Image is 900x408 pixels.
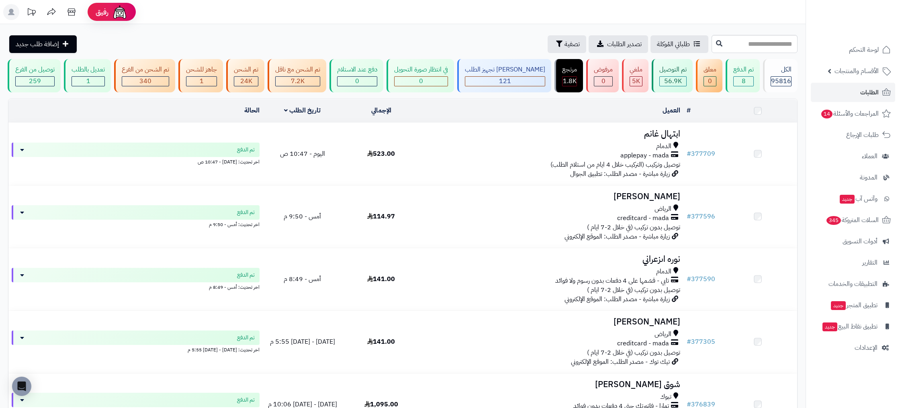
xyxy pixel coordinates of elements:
a: [PERSON_NAME] تجهيز الطلب 121 [456,59,553,92]
span: التطبيقات والخدمات [828,278,877,290]
span: 1 [86,76,90,86]
div: جاهز للشحن [186,65,217,74]
span: # [687,149,691,159]
span: تطبيق المتجر [830,300,877,311]
h3: [PERSON_NAME] [424,192,680,201]
span: توصيل وتركيب (التركيب خلال 4 ايام من استلام الطلب) [550,160,680,169]
span: لوحة التحكم [849,44,879,55]
div: 0 [337,77,377,86]
span: الدمام [656,267,671,276]
span: تصدير الطلبات [607,39,642,49]
a: جاهز للشحن 1 [177,59,225,92]
a: العميل [663,106,680,115]
span: تم الدفع [237,334,255,342]
span: 345 [826,216,841,225]
span: أدوات التسويق [843,236,877,247]
span: توصيل بدون تركيب (في خلال 2-7 ايام ) [587,222,680,232]
div: في انتظار صورة التحويل [394,65,448,74]
span: 14 [821,110,832,118]
div: اخر تحديث: [DATE] - 10:47 ص [12,157,260,165]
div: مرتجع [562,65,577,74]
span: زيارة مباشرة - مصدر الطلب: الموقع الإلكتروني [565,294,670,304]
span: تم الدفع [237,208,255,216]
span: جديد [822,322,837,331]
span: تابي - قسّمها على 4 دفعات بدون رسوم ولا فوائد [555,276,669,286]
a: تطبيق نقاط البيعجديد [811,317,895,336]
span: # [687,212,691,221]
div: توصيل من الفرع [15,65,55,74]
span: أمس - 9:50 م [284,212,321,221]
div: 1 [72,77,104,86]
a: مرفوض 0 [585,59,620,92]
div: معلق [704,65,716,74]
a: طلبات الإرجاع [811,125,895,145]
span: زيارة مباشرة - مصدر الطلب: تطبيق الجوال [570,169,670,179]
a: وآتس آبجديد [811,189,895,208]
span: الدمام [656,142,671,151]
button: تصفية [548,35,586,53]
span: 1.8K [563,76,577,86]
span: # [687,337,691,347]
div: [PERSON_NAME] تجهيز الطلب [465,65,545,74]
span: 24K [240,76,252,86]
h3: [PERSON_NAME] [424,317,680,326]
h3: ابتهال غانم [424,129,680,139]
a: تم الشحن من الفرع 340 [112,59,177,92]
span: المراجعات والأسئلة [820,108,879,119]
span: [DATE] - [DATE] 5:55 م [270,337,335,347]
span: creditcard - mada [617,339,669,348]
div: 24044 [234,77,258,86]
span: المدونة [860,172,877,183]
a: #377709 [687,149,715,159]
div: تم الشحن من الفرع [122,65,169,74]
a: تحديثات المنصة [21,4,41,22]
div: 0 [395,77,448,86]
span: الإعدادات [855,342,877,353]
a: الحالة [244,106,260,115]
div: 7222 [276,77,320,86]
div: 56868 [660,77,686,86]
span: 95816 [771,76,791,86]
a: توصيل من الفرع 259 [6,59,62,92]
span: تم الدفع [237,396,255,404]
span: 523.00 [367,149,395,159]
span: تم الدفع [237,146,255,154]
a: تعديل بالطلب 1 [62,59,112,92]
span: 56.9K [664,76,682,86]
span: تم الدفع [237,271,255,279]
div: 340 [122,77,169,86]
span: 5K [632,76,640,86]
h3: نوره اىزعراني [424,255,680,264]
a: دفع عند الاستلام 0 [328,59,385,92]
span: 114.97 [367,212,395,221]
span: السلات المتروكة [826,214,879,226]
span: 121 [499,76,511,86]
span: الرياض [655,204,671,214]
span: توصيل بدون تركيب (في خلال 2-7 ايام ) [587,348,680,357]
span: 0 [355,76,359,86]
a: طلباتي المُوكلة [650,35,708,53]
div: تم الدفع [733,65,754,74]
span: أمس - 8:49 م [284,274,321,284]
a: في انتظار صورة التحويل 0 [385,59,456,92]
span: 7.2K [291,76,305,86]
span: تبوك [660,392,671,402]
span: تيك توك - مصدر الطلب: الموقع الإلكتروني [571,357,670,367]
div: مرفوض [594,65,613,74]
img: logo-2.png [845,22,892,39]
a: التطبيقات والخدمات [811,274,895,294]
span: توصيل بدون تركيب (في خلال 2-7 ايام ) [587,285,680,295]
a: ملغي 5K [620,59,650,92]
a: معلق 0 [694,59,724,92]
img: ai-face.png [112,4,128,20]
div: 259 [16,77,54,86]
span: الرياض [655,330,671,339]
a: الإعدادات [811,338,895,357]
a: تم التوصيل 56.9K [650,59,694,92]
a: التقارير [811,253,895,272]
span: 141.00 [367,274,395,284]
span: وآتس آب [839,193,877,204]
div: 0 [704,77,716,86]
a: #377590 [687,274,715,284]
a: السلات المتروكة345 [811,210,895,230]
